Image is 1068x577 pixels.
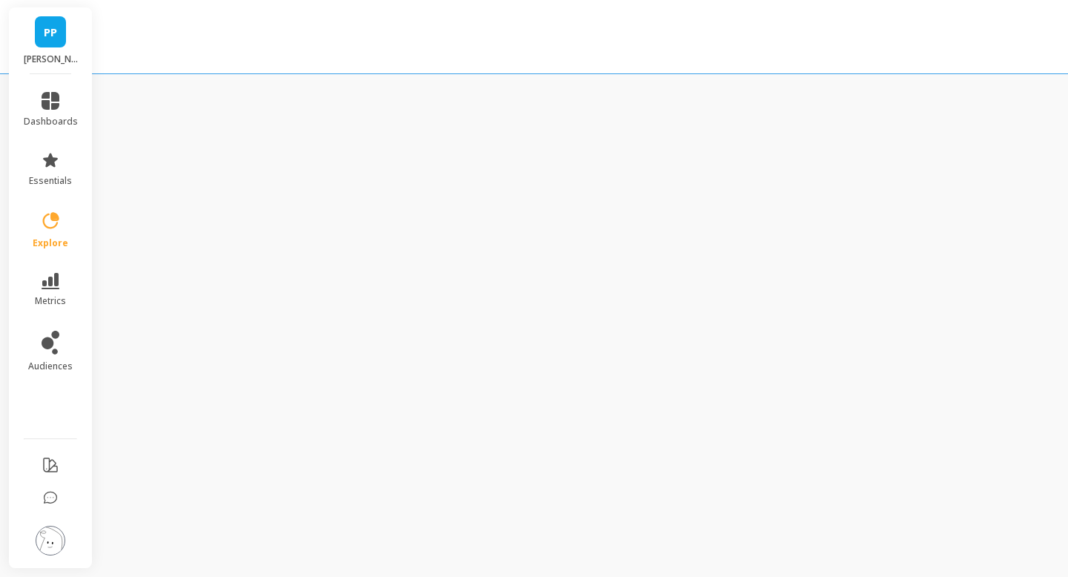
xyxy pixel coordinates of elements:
img: profile picture [36,526,65,555]
span: metrics [35,295,66,307]
p: Porter Road - porterroad.myshopify.com [24,53,78,65]
span: PP [44,24,57,41]
span: essentials [29,175,72,187]
span: explore [33,237,68,249]
span: dashboards [24,116,78,128]
span: audiences [28,360,73,372]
